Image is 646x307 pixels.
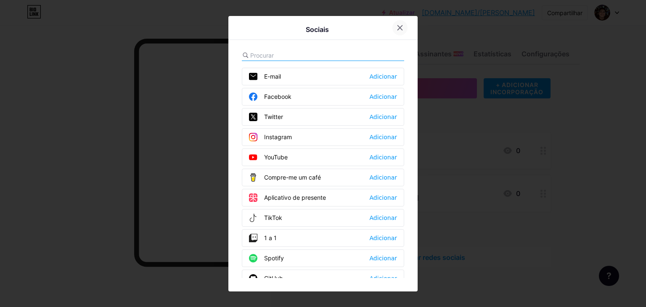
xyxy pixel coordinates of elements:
font: 1 a 1 [264,234,277,241]
font: Adicionar [370,255,397,262]
font: YouTube [264,153,288,161]
font: Twitter [264,113,283,120]
font: Adicionar [370,235,397,241]
font: Adicionar [370,275,397,282]
font: Adicionar [370,214,397,221]
font: TikTok [264,214,282,221]
font: Facebook [264,93,291,100]
font: Instagram [264,133,292,140]
font: Adicionar [370,134,397,140]
font: Adicionar [370,93,397,100]
font: Adicionar [370,73,397,80]
font: Aplicativo de presente [264,194,326,201]
font: Adicionar [370,154,397,161]
input: Procurar [250,51,343,60]
font: Spotify [264,254,284,262]
font: Sociais [306,25,329,34]
font: Adicionar [370,114,397,120]
font: Adicionar [370,194,397,201]
font: E-mail [264,73,281,80]
font: GitHub [264,275,283,282]
font: Adicionar [370,174,397,181]
font: Compre-me um café [264,174,321,181]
